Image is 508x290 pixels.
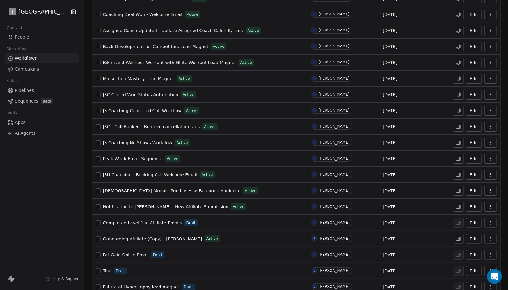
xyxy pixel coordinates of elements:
a: Campaigns [5,64,79,74]
span: [DATE] [383,236,397,242]
span: [DATE] [383,220,397,226]
a: AI Agents [5,128,79,138]
a: Bikini and Wellness Workout with Glute Workout Lead Magnet [103,59,236,66]
span: [GEOGRAPHIC_DATA] [19,8,69,16]
span: Tools [4,108,19,118]
a: Edit [466,74,482,84]
span: AI Agents [15,130,35,137]
div: Open Intercom Messenger [487,269,502,284]
span: [DATE] [383,268,397,274]
button: Edit [466,42,482,51]
button: Edit [466,154,482,164]
div: [PERSON_NAME] [319,188,350,193]
span: Active [186,108,198,113]
span: Test [103,268,112,273]
span: Future of Hypertrophy lead magnet [103,284,180,289]
a: Future of Hypertrophy lead magnet [103,284,180,290]
button: Edit [466,10,482,19]
span: Completed Level 1 > Affiliate Emails [103,220,182,225]
div: E [313,76,315,81]
span: Active [202,172,213,178]
button: Edit [466,138,482,148]
span: [DATE] [383,156,397,162]
a: Coaching Deal Won - Welcome Email [103,11,183,18]
span: [DATE] [383,124,397,130]
div: [PERSON_NAME] [319,28,350,32]
span: Draft [184,284,193,290]
button: Edit [466,266,482,276]
span: Active [178,76,190,81]
a: SequencesBeta [5,96,79,106]
span: [DATE] [383,27,397,34]
span: Help & Support [52,276,80,281]
div: E [313,12,315,17]
div: [PERSON_NAME] [319,60,350,64]
span: [DATE] [383,76,397,82]
span: [DATE] [383,252,397,258]
span: Draft [186,220,195,226]
div: E [313,108,315,113]
div: E [313,28,315,33]
a: People [5,32,79,42]
span: People [15,34,29,40]
span: Workflows [15,55,37,62]
span: J3 Coaching Cancelled Call Workflow [103,108,182,113]
a: Back Development for Competitors Lead Magnet [103,43,209,50]
span: Bikini and Wellness Workout with Glute Workout Lead Magnet [103,60,236,65]
a: Notification to [PERSON_NAME] - New Affiliate Submission [103,204,229,210]
div: E [313,268,315,273]
span: Active [167,156,178,161]
div: [PERSON_NAME] [319,236,350,241]
button: Edit [466,202,482,212]
span: Beta [41,98,53,104]
span: [DATE] [383,204,397,210]
a: Help & Support [45,276,80,281]
button: Edit [466,186,482,196]
span: [DATE] [383,108,397,114]
span: Notification to [PERSON_NAME] - New Affiliate Submission [103,204,229,209]
button: Edit [466,26,482,35]
span: J [12,9,13,15]
button: Edit [466,122,482,132]
div: [PERSON_NAME] [319,108,350,112]
span: Draft [153,252,162,258]
button: Edit [466,106,482,116]
div: E [313,172,315,177]
div: E [313,188,315,193]
button: Edit [466,218,482,228]
span: [DEMOGRAPHIC_DATA] Module Purchases > Facebook Audience [103,188,241,193]
a: Midsection Mastery Lead Magnet [103,76,174,82]
div: [PERSON_NAME] [319,268,350,273]
div: E [313,124,315,129]
a: J3C - Call Booked - Remove cancellation tags [103,124,200,130]
span: Onboarding Affiliate (Copy) - [PERSON_NAME] [103,236,202,241]
div: [PERSON_NAME] [319,284,350,289]
a: Assigned Coach Updated - Update Assigned Coach Calendly Link [103,27,243,34]
a: Test [103,268,112,274]
button: Edit [466,250,482,260]
span: Active [183,92,194,97]
span: [DATE] [383,43,397,50]
span: Active [177,140,188,145]
a: Edit [466,234,482,244]
a: Completed Level 1 > Affiliate Emails [103,220,182,226]
a: Pipelines [5,85,79,96]
a: Peak Weak Email Sequence [103,156,163,162]
div: [PERSON_NAME] [319,220,350,225]
div: [PERSON_NAME] [319,156,350,161]
span: [DATE] [383,284,397,290]
button: Edit [466,58,482,67]
div: [PERSON_NAME] [319,204,350,209]
button: Edit [466,170,482,180]
span: [DATE] [383,188,397,194]
span: Assigned Coach Updated - Update Assigned Coach Calendly Link [103,28,243,33]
